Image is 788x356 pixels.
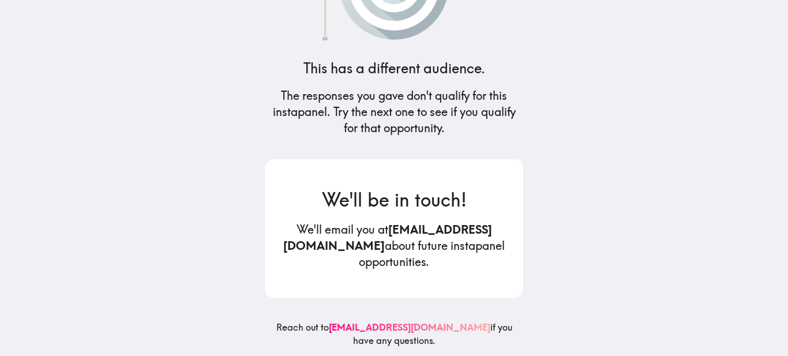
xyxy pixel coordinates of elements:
h3: We'll be in touch! [283,187,505,213]
b: [EMAIL_ADDRESS][DOMAIN_NAME] [283,222,492,253]
h6: Reach out to if you have any questions. [265,321,523,356]
a: [EMAIL_ADDRESS][DOMAIN_NAME] [329,321,490,333]
h5: We'll email you at about future instapanel opportunities. [283,222,505,270]
h5: The responses you gave don't qualify for this instapanel. Try the next one to see if you qualify ... [265,88,523,136]
h4: This has a different audience. [303,59,485,78]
